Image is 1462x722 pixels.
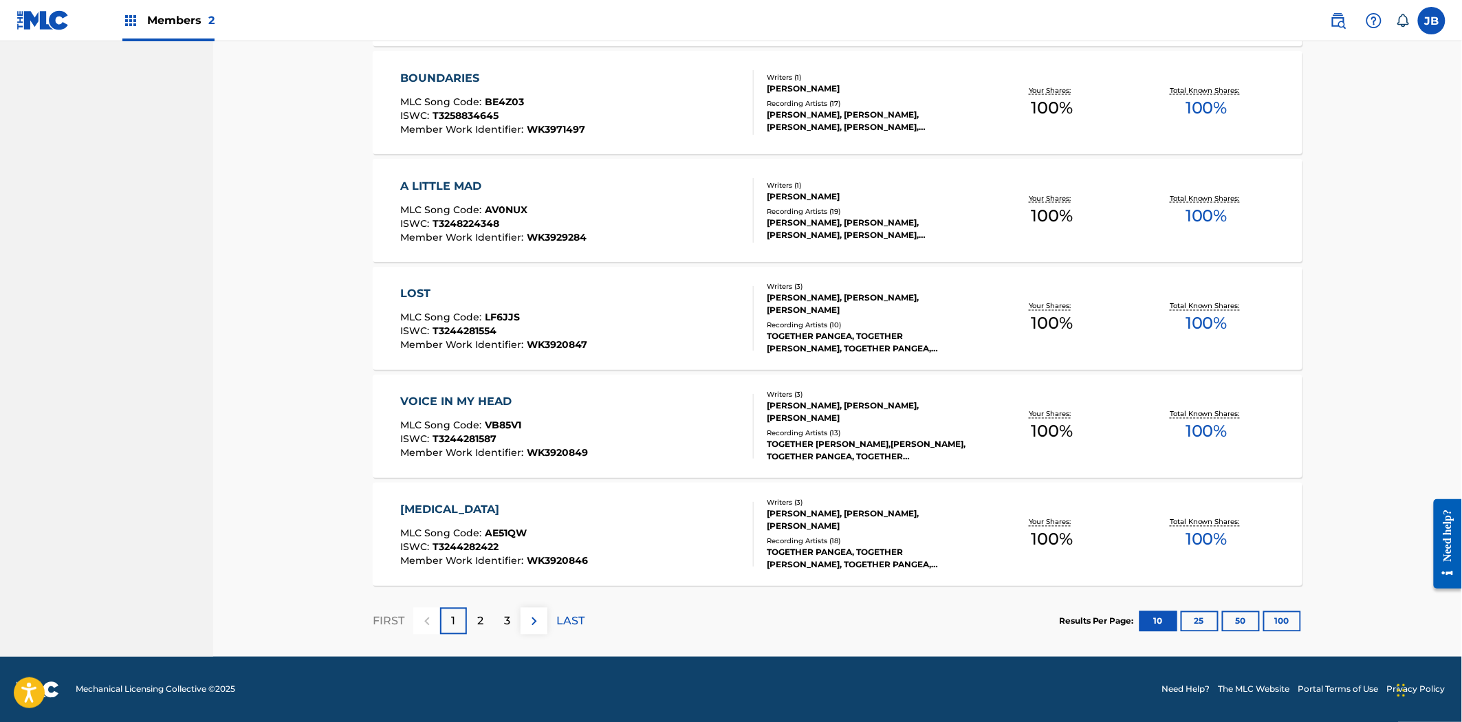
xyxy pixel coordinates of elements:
[1162,683,1210,696] a: Need Help?
[767,400,974,425] div: [PERSON_NAME], [PERSON_NAME], [PERSON_NAME]
[401,204,485,216] span: MLC Song Code :
[767,320,974,331] div: Recording Artists ( 10 )
[767,98,974,109] div: Recording Artists ( 17 )
[373,159,1302,262] a: A LITTLE MADMLC Song Code:AV0NUXISWC:T3248224348Member Work Identifier:WK3929284Writers (1)[PERSO...
[1393,656,1462,722] iframe: Chat Widget
[1418,7,1445,34] div: User Menu
[485,419,522,432] span: VB85V1
[1031,204,1073,228] span: 100 %
[401,286,588,303] div: LOST
[452,613,456,630] p: 1
[1186,419,1228,444] span: 100 %
[526,613,543,630] img: right
[1170,193,1243,204] p: Total Known Shares:
[1059,615,1137,628] p: Results Per Page:
[1387,683,1445,696] a: Privacy Policy
[1029,193,1075,204] p: Your Shares:
[767,282,974,292] div: Writers ( 3 )
[401,394,589,411] div: VOICE IN MY HEAD
[1029,409,1075,419] p: Your Shares:
[208,14,215,27] span: 2
[401,433,433,446] span: ISWC :
[401,527,485,540] span: MLC Song Code :
[401,123,527,135] span: Member Work Identifier :
[401,217,433,230] span: ISWC :
[485,204,528,216] span: AV0NUX
[1396,14,1410,28] div: Notifications
[527,447,589,459] span: WK3920849
[767,547,974,571] div: TOGETHER PANGEA, TOGETHER [PERSON_NAME], TOGETHER PANGEA, TOGETHER [PERSON_NAME], TOGETHER PANGEA
[767,508,974,533] div: [PERSON_NAME], [PERSON_NAME], [PERSON_NAME]
[433,109,499,122] span: T3258834645
[1031,419,1073,444] span: 100 %
[1181,611,1219,632] button: 25
[401,419,485,432] span: MLC Song Code :
[767,439,974,463] div: TOGETHER [PERSON_NAME],[PERSON_NAME], TOGETHER PANGEA, TOGETHER [PERSON_NAME],[PERSON_NAME], TOGE...
[401,502,589,518] div: [MEDICAL_DATA]
[1186,204,1228,228] span: 100 %
[527,339,588,351] span: WK3920847
[767,180,974,190] div: Writers ( 1 )
[767,331,974,355] div: TOGETHER PANGEA, TOGETHER [PERSON_NAME], TOGETHER PANGEA, TOGETHER [PERSON_NAME], TOGETHER PANGEA
[1263,611,1301,632] button: 100
[1170,409,1243,419] p: Total Known Shares:
[1170,517,1243,527] p: Total Known Shares:
[433,541,499,554] span: T3244282422
[1366,12,1382,29] img: help
[485,527,527,540] span: AE51QW
[373,483,1302,586] a: [MEDICAL_DATA]MLC Song Code:AE51QWISWC:T3244282422Member Work Identifier:WK3920846Writers (3)[PER...
[401,325,433,338] span: ISWC :
[767,390,974,400] div: Writers ( 3 )
[401,231,527,243] span: Member Work Identifier :
[1031,311,1073,336] span: 100 %
[373,613,404,630] p: FIRST
[767,292,974,317] div: [PERSON_NAME], [PERSON_NAME], [PERSON_NAME]
[17,10,69,30] img: MLC Logo
[767,217,974,241] div: [PERSON_NAME], [PERSON_NAME], [PERSON_NAME], [PERSON_NAME], [PERSON_NAME]
[556,613,585,630] p: LAST
[433,217,500,230] span: T3248224348
[1219,683,1290,696] a: The MLC Website
[373,375,1302,478] a: VOICE IN MY HEADMLC Song Code:VB85V1ISWC:T3244281587Member Work Identifier:WK3920849Writers (3)[P...
[485,96,525,108] span: BE4Z03
[401,447,527,459] span: Member Work Identifier :
[401,109,433,122] span: ISWC :
[401,339,527,351] span: Member Work Identifier :
[767,498,974,508] div: Writers ( 3 )
[767,190,974,203] div: [PERSON_NAME]
[477,613,483,630] p: 2
[1298,683,1379,696] a: Portal Terms of Use
[1031,527,1073,552] span: 100 %
[1186,311,1228,336] span: 100 %
[76,683,235,696] span: Mechanical Licensing Collective © 2025
[1170,301,1243,311] p: Total Known Shares:
[1029,517,1075,527] p: Your Shares:
[401,70,586,87] div: BOUNDARIES
[527,231,587,243] span: WK3929284
[122,12,139,29] img: Top Rightsholders
[433,325,497,338] span: T3244281554
[373,51,1302,154] a: BOUNDARIESMLC Song Code:BE4Z03ISWC:T3258834645Member Work Identifier:WK3971497Writers (1)[PERSON_...
[147,12,215,28] span: Members
[401,555,527,567] span: Member Work Identifier :
[485,311,521,324] span: LF6JJS
[1222,611,1260,632] button: 50
[1186,96,1228,120] span: 100 %
[401,541,433,554] span: ISWC :
[1397,670,1406,711] div: Drag
[1186,527,1228,552] span: 100 %
[767,428,974,439] div: Recording Artists ( 13 )
[1324,7,1352,34] a: Public Search
[1423,489,1462,600] iframe: Resource Center
[527,555,589,567] span: WK3920846
[373,267,1302,370] a: LOSTMLC Song Code:LF6JJSISWC:T3244281554Member Work Identifier:WK3920847Writers (3)[PERSON_NAME],...
[433,433,497,446] span: T3244281587
[504,613,510,630] p: 3
[1031,96,1073,120] span: 100 %
[767,109,974,133] div: [PERSON_NAME], [PERSON_NAME], [PERSON_NAME], [PERSON_NAME], [PERSON_NAME]
[767,72,974,83] div: Writers ( 1 )
[401,178,587,195] div: A LITTLE MAD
